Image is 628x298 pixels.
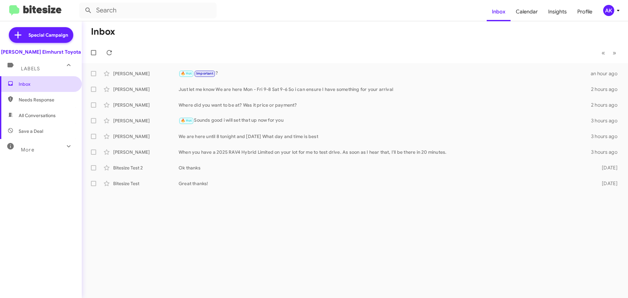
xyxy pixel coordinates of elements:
[179,70,591,77] div: ?
[543,2,572,21] a: Insights
[181,71,192,76] span: 🔥 Hot
[609,46,620,60] button: Next
[21,66,40,72] span: Labels
[19,112,56,119] span: All Conversations
[598,46,620,60] nav: Page navigation example
[1,49,81,55] div: [PERSON_NAME] Elmhurst Toyota
[113,86,179,93] div: [PERSON_NAME]
[487,2,511,21] a: Inbox
[179,117,591,124] div: Sounds good i will set that up now for you
[113,149,179,155] div: [PERSON_NAME]
[511,2,543,21] a: Calendar
[19,81,74,87] span: Inbox
[591,180,623,187] div: [DATE]
[79,3,217,18] input: Search
[591,165,623,171] div: [DATE]
[21,147,34,153] span: More
[591,149,623,155] div: 3 hours ago
[598,46,609,60] button: Previous
[113,70,179,77] div: [PERSON_NAME]
[113,117,179,124] div: [PERSON_NAME]
[572,2,598,21] a: Profile
[91,26,115,37] h1: Inbox
[602,49,605,57] span: «
[113,165,179,171] div: Bitesize Test 2
[179,165,591,171] div: Ok thanks
[19,128,43,134] span: Save a Deal
[113,102,179,108] div: [PERSON_NAME]
[598,5,621,16] button: AK
[591,86,623,93] div: 2 hours ago
[179,102,591,108] div: Where did you want to be at? Was it price or payment?
[179,149,591,155] div: When you have a 2025 RAV4 Hybrid Limited on your lot for me to test drive. As soon as I hear that...
[591,102,623,108] div: 2 hours ago
[19,96,74,103] span: Needs Response
[28,32,68,38] span: Special Campaign
[603,5,614,16] div: AK
[591,133,623,140] div: 3 hours ago
[613,49,616,57] span: »
[179,86,591,93] div: Just let me know We are here Mon - Fri 9-8 Sat 9-6 So i can ensure I have something for your arrival
[591,117,623,124] div: 3 hours ago
[196,71,213,76] span: Important
[113,133,179,140] div: [PERSON_NAME]
[181,118,192,123] span: 🔥 Hot
[591,70,623,77] div: an hour ago
[113,180,179,187] div: Bitesize Test
[179,180,591,187] div: Great thanks!
[179,133,591,140] div: We are here until 8 tonight and [DATE] What day and time is best
[9,27,73,43] a: Special Campaign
